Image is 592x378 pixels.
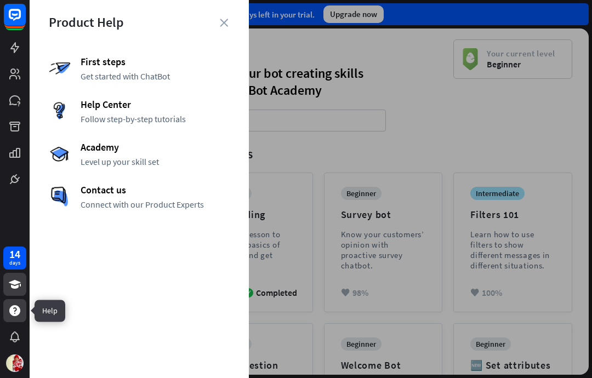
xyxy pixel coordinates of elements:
span: Follow step-by-step tutorials [81,113,230,124]
span: Level up your skill set [81,156,230,167]
span: First steps [81,55,230,68]
i: close [220,19,228,27]
span: Academy [81,141,230,153]
div: days [9,259,20,267]
span: Get started with ChatBot [81,71,230,82]
div: 14 [9,249,20,259]
span: Connect with our Product Experts [81,199,230,210]
div: Product Help [49,14,230,31]
span: Contact us [81,184,230,196]
a: 14 days [3,247,26,270]
span: Help Center [81,98,230,111]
